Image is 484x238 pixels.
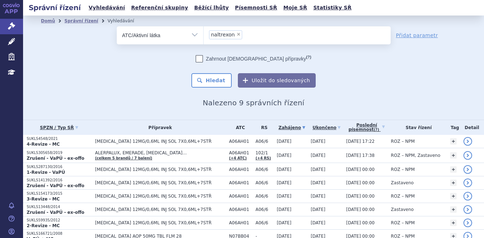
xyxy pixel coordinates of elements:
a: detail [463,151,472,160]
a: Statistiky SŘ [311,3,354,13]
a: + [450,220,457,226]
a: detail [463,165,472,174]
a: (celkem 5 brandů / 7 balení) [95,156,152,160]
span: [DATE] 00:00 [346,194,375,199]
span: A06AH01 [229,220,252,225]
span: A06/6 [256,167,273,172]
a: Přidat parametr [396,32,438,39]
abbr: (?) [306,55,311,59]
span: [DATE] 00:00 [346,220,375,225]
span: Zastaveno [391,207,414,212]
span: naltrexon [211,32,235,37]
span: [MEDICAL_DATA] 12MG/0,6ML INJ SOL 7X0,6ML+7STŘ [95,207,226,212]
li: Vyhledávání [107,16,143,26]
a: + [450,152,457,159]
span: A06AH01 [229,180,252,185]
span: [DATE] 00:00 [346,207,375,212]
span: [DATE] [277,139,292,144]
span: [DATE] 00:00 [346,167,375,172]
span: A06AH01 [229,167,252,172]
a: Běžící lhůty [192,3,231,13]
span: [DATE] [311,220,325,225]
span: [DATE] 00:00 [346,180,375,185]
span: A06AH01 [229,150,252,155]
p: SUKLS305658/2019 [27,150,92,155]
span: [DATE] [277,220,292,225]
a: + [450,193,457,199]
a: (+4 ATC) [229,156,247,160]
p: SUKLS59935/2012 [27,218,92,223]
span: A06/6 [256,180,273,185]
th: Tag [447,120,460,135]
span: [DATE] [277,167,292,172]
a: detail [463,137,472,146]
p: SUKLS154173/2015 [27,191,92,196]
span: A06AH01 [229,139,252,144]
span: ROZ – NPM, Zastaveno [391,153,440,158]
span: [DATE] [311,139,325,144]
th: Přípravek [92,120,226,135]
span: ROZ – NPM [391,194,415,199]
span: [DATE] [311,167,325,172]
span: [DATE] [277,153,292,158]
abbr: (?) [374,128,379,132]
a: + [450,206,457,213]
span: A06AH01 [229,207,252,212]
a: + [450,180,457,186]
span: ALERPALUX, EMERADE, [MEDICAL_DATA]… [95,150,226,155]
span: [DATE] [311,207,325,212]
span: [MEDICAL_DATA] 12MG/0,6ML INJ SOL 7X0,6ML+7STŘ [95,194,226,199]
span: Zastaveno [391,180,414,185]
a: Moje SŘ [281,3,309,13]
span: [MEDICAL_DATA] 12MG/0,6ML INJ SOL 7X0,6ML+7STŘ [95,139,226,144]
a: Písemnosti SŘ [233,3,279,13]
strong: 2-Revize - MC [27,223,60,228]
span: [MEDICAL_DATA] 12MG/0,6ML INJ SOL 7X0,6ML+7STŘ [95,220,226,225]
span: ROZ – NPM [391,139,415,144]
strong: 4-Revize - MC [27,142,60,147]
span: A06/6 [256,194,273,199]
button: Hledat [191,73,232,88]
span: [DATE] 17:22 [346,139,375,144]
span: A06/6 [256,207,273,212]
a: Ukončeno [311,123,342,133]
strong: 1-Revize - VaPÚ [27,170,65,175]
span: 102/1 [256,150,273,155]
p: SUKLS4548/2021 [27,136,92,141]
a: SPZN / Typ SŘ [27,123,92,133]
span: ROZ – NPM [391,167,415,172]
h2: Správní řízení [23,3,86,13]
span: [DATE] [311,180,325,185]
span: A06AH01 [229,194,252,199]
span: [DATE] [311,153,325,158]
p: SUKLS287130/2016 [27,164,92,169]
span: ROZ – NPM [391,220,415,225]
a: + [450,166,457,173]
span: × [236,32,241,36]
span: [DATE] [311,194,325,199]
th: Stav řízení [387,120,447,135]
span: [MEDICAL_DATA] 12MG/0,6ML INJ SOL 7X0,6ML+7STŘ [95,180,226,185]
a: + [450,138,457,145]
a: Referenční skupiny [129,3,190,13]
button: Uložit do sledovaných [238,73,316,88]
input: naltrexon [244,30,248,39]
strong: Zrušení - VaPÚ - ex-offo [27,183,84,188]
a: Správní řízení [65,18,98,23]
span: A06/6 [256,220,273,225]
a: Domů [41,18,55,23]
th: ATC [225,120,252,135]
th: RS [252,120,273,135]
span: [MEDICAL_DATA] 12MG/0,6ML INJ SOL 7X0,6ML+7STŘ [95,167,226,172]
a: detail [463,178,472,187]
a: (+4 RS) [256,156,271,160]
label: Zahrnout [DEMOGRAPHIC_DATA] přípravky [196,55,311,62]
span: [DATE] [277,207,292,212]
p: SUKLS13448/2014 [27,204,92,210]
p: SUKLS141392/2016 [27,178,92,183]
strong: Zrušení - VaPÚ - ex-offo [27,156,84,161]
a: detail [463,219,472,227]
p: SUKLS166721/2008 [27,231,92,236]
span: A06/6 [256,139,273,144]
a: detail [463,205,472,214]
